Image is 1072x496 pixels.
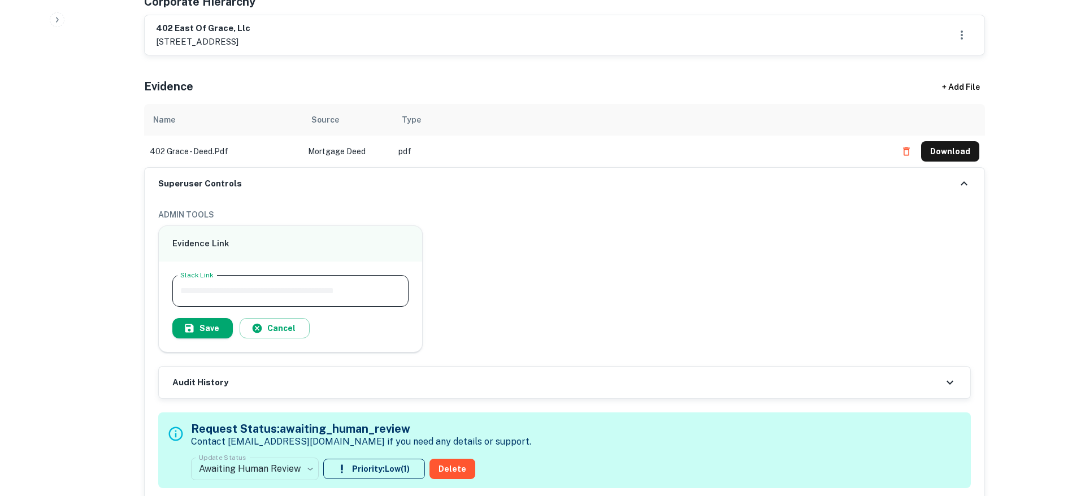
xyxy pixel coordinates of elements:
[240,318,310,338] button: Cancel
[153,113,175,127] div: Name
[199,453,246,462] label: Update Status
[158,208,971,221] h6: ADMIN TOOLS
[393,104,891,136] th: Type
[402,113,421,127] div: Type
[172,376,228,389] h6: Audit History
[323,459,425,479] button: Priority:Low(1)
[191,453,319,485] div: Awaiting Human Review
[172,318,233,338] button: Save
[1015,406,1072,460] iframe: Chat Widget
[158,177,242,190] h6: Superuser Controls
[191,420,531,437] h5: Request Status: awaiting_human_review
[393,136,891,167] td: pdf
[191,435,531,449] p: Contact [EMAIL_ADDRESS][DOMAIN_NAME] if you need any details or support.
[180,270,214,280] label: Slack Link
[429,459,475,479] button: Delete
[172,237,409,250] h6: Evidence Link
[144,78,193,95] h5: Evidence
[921,141,979,162] button: Download
[302,136,393,167] td: Mortgage Deed
[896,142,917,160] button: Delete file
[144,104,302,136] th: Name
[144,136,302,167] td: 402 grace - deed.pdf
[156,35,250,49] p: [STREET_ADDRESS]
[302,104,393,136] th: Source
[156,22,250,35] h6: 402 east of grace, llc
[922,77,1001,97] div: + Add File
[144,104,985,167] div: scrollable content
[311,113,339,127] div: Source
